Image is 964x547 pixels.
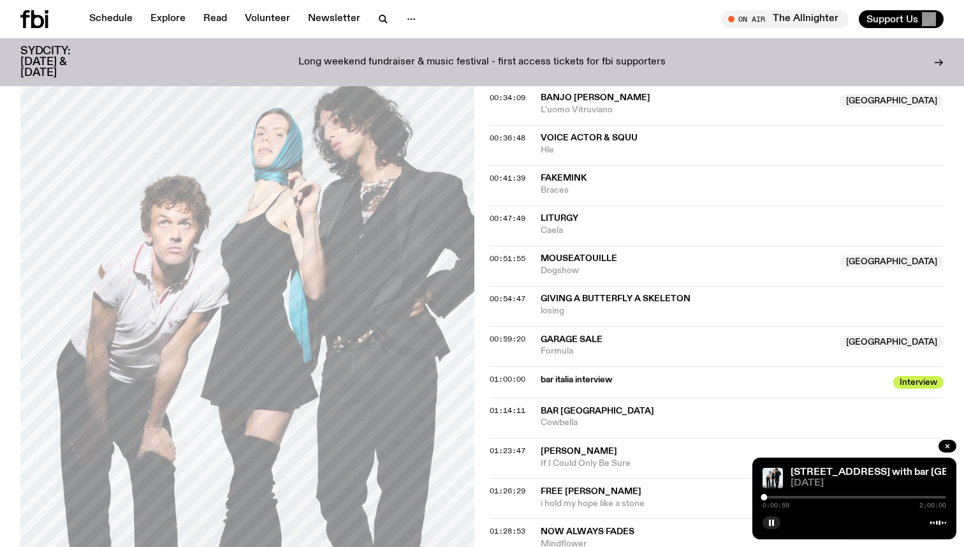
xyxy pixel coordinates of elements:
span: giving a butterfly a skeleton [541,294,690,303]
span: Mouseatouille [541,254,617,263]
span: fakemink [541,174,587,183]
button: Support Us [859,10,944,28]
button: 01:28:53 [490,528,525,535]
button: 00:59:20 [490,336,525,343]
a: Volunteer [237,10,298,28]
button: 01:14:11 [490,407,525,414]
a: Explore [143,10,193,28]
span: FREE [PERSON_NAME] [541,487,641,496]
span: Dogshow [541,265,832,277]
span: 2:00:00 [919,502,946,509]
button: 00:47:49 [490,215,525,222]
span: 00:34:09 [490,93,525,103]
button: On AirThe Allnighter [722,10,849,28]
button: 00:34:09 [490,94,525,101]
span: [DATE] [791,479,946,488]
span: bar italia interview [541,374,886,386]
span: Braces [541,184,944,197]
span: 00:59:20 [490,334,525,344]
p: Long weekend fundraiser & music festival - first access tickets for fbi supporters [298,57,666,68]
span: Caela [541,225,944,237]
span: If I Could Only Be Sure [541,458,944,470]
button: 01:26:29 [490,488,525,495]
span: 01:14:11 [490,405,525,416]
span: [GEOGRAPHIC_DATA] [840,255,944,268]
span: i hold my hope like a stone [541,498,944,510]
span: 00:41:39 [490,173,525,183]
span: 00:47:49 [490,213,525,223]
span: 01:00:00 [490,374,525,384]
span: Support Us [866,13,918,25]
span: 00:51:55 [490,253,525,264]
span: Voice Actor & Squu [541,133,638,142]
a: Newsletter [300,10,368,28]
span: Formula [541,345,832,357]
span: [GEOGRAPHIC_DATA] [840,94,944,107]
span: Cowbella [541,417,944,429]
a: Read [196,10,235,28]
span: [GEOGRAPHIC_DATA] [840,336,944,348]
span: 01:28:53 [490,526,525,536]
h3: SYDCITY: [DATE] & [DATE] [20,46,102,79]
button: 00:36:48 [490,135,525,142]
span: Hle [541,144,944,156]
span: Garage Sale [541,335,602,344]
span: bar [GEOGRAPHIC_DATA] [541,407,654,416]
button: 01:00:00 [490,376,525,383]
span: Banjo [PERSON_NAME] [541,93,650,102]
button: 00:51:55 [490,255,525,262]
span: 01:26:29 [490,486,525,496]
button: 01:23:47 [490,447,525,454]
span: 01:23:47 [490,446,525,456]
span: Now Always Fades [541,527,634,536]
span: Liturgy [541,214,578,223]
span: 00:36:48 [490,133,525,143]
button: 00:54:47 [490,296,525,303]
span: 0:00:59 [763,502,789,509]
span: Interview [893,376,944,389]
span: 00:54:47 [490,294,525,304]
span: L'uomo Vitruviano [541,104,832,116]
span: [PERSON_NAME] [541,447,617,456]
span: losing [541,305,944,317]
button: 00:41:39 [490,175,525,182]
a: Schedule [82,10,140,28]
